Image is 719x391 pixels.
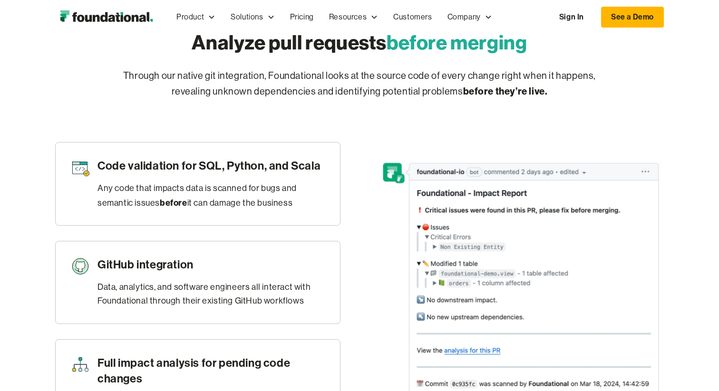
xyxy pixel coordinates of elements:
div: Any code that impacts data is scanned for bugs and semantic issues it can damage the business [97,181,325,210]
img: Code Validation Icon [71,158,90,177]
a: Sign In [550,7,593,27]
img: Lineage Icon [71,355,90,374]
div: Resources [321,1,386,33]
div: Data, analytics, and software engineers all interact with Foundational through their existing Git... [97,280,325,308]
div: Resources [329,11,367,23]
a: Customers [386,1,439,33]
a: Pricing [282,1,321,33]
strong: before [160,197,187,208]
span: before merging [387,30,527,55]
h3: Code validation for SQL, Python, and Scala [97,158,325,174]
a: home [55,8,157,27]
img: GitHub Icon [71,257,90,276]
h3: GitHub integration [97,257,325,273]
h2: Analyze pull requests [192,29,527,56]
div: Company [440,1,500,33]
iframe: Chat Widget [671,345,719,391]
div: Product [176,11,204,23]
div: Product [169,1,223,33]
div: Solutions [223,1,282,33]
strong: before they’re live. [463,85,548,97]
p: Through our native git integration, Foundational looks at the source code of every change right w... [116,68,603,99]
a: See a Demo [601,7,664,28]
img: Foundational Logo [55,8,157,27]
div: Company [447,11,481,23]
div: Solutions [231,11,263,23]
h3: Full impact analysis for pending code changes [97,355,325,387]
